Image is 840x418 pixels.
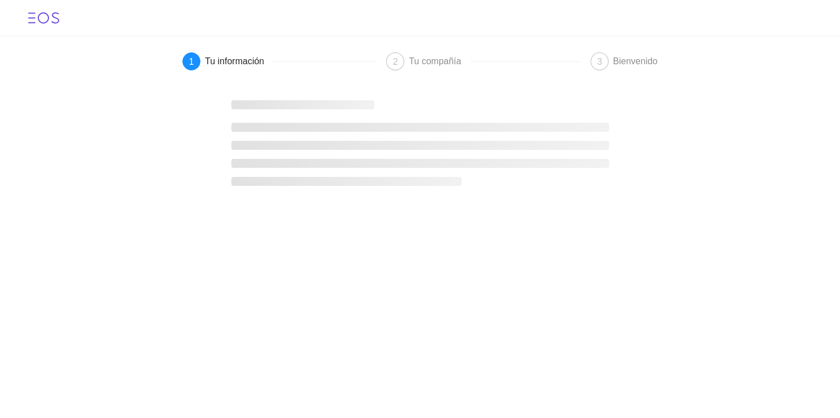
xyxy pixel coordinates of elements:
div: Tu compañía [409,52,470,70]
span: 2 [393,57,398,66]
div: Bienvenido [613,52,658,70]
div: Tu información [205,52,273,70]
span: 3 [597,57,602,66]
span: 1 [189,57,194,66]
